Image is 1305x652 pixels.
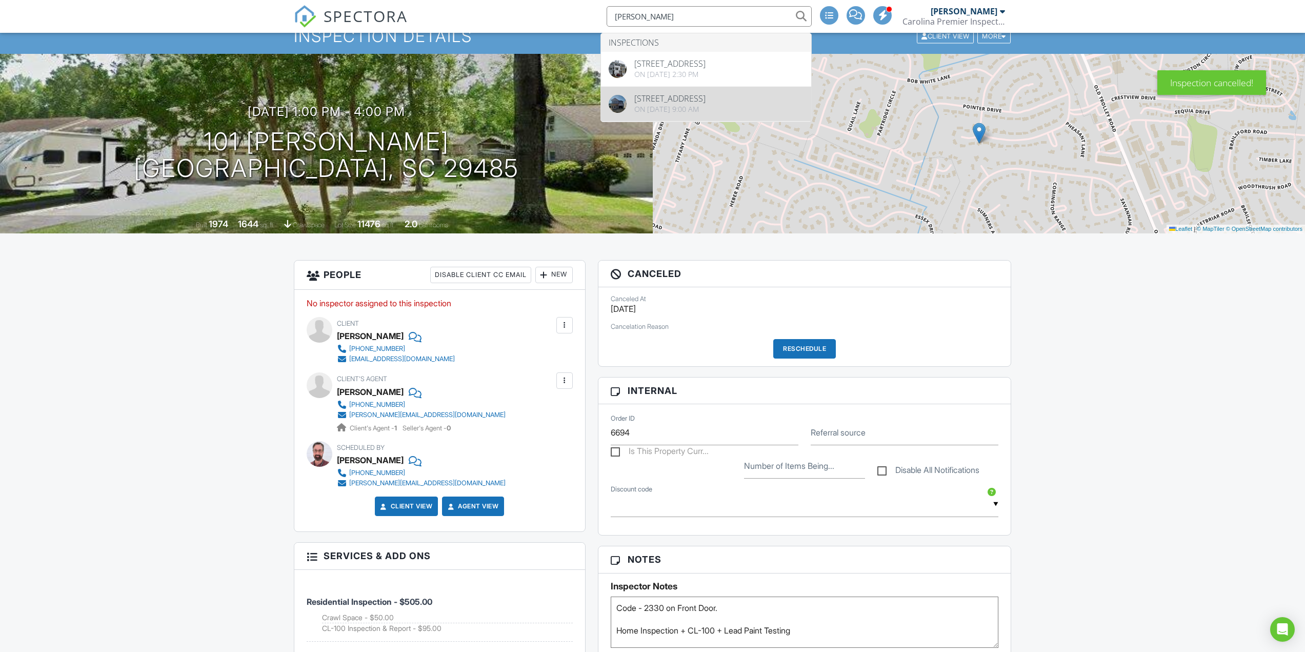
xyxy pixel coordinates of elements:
div: New [535,267,573,283]
h3: Services & Add ons [294,543,585,569]
span: Scheduled By [337,444,385,451]
span: Lot Size [334,221,356,229]
a: Agent View [446,501,498,511]
strong: 1 [394,424,397,432]
a: [PERSON_NAME][EMAIL_ADDRESS][DOMAIN_NAME] [337,410,506,420]
div: [PERSON_NAME] [337,328,404,344]
label: Discount code [611,485,652,494]
h1: Inspection Details [294,27,1012,45]
label: Referral source [811,427,866,438]
strong: 0 [447,424,451,432]
h3: People [294,261,585,290]
img: cover.jpg [609,60,627,78]
div: [PERSON_NAME] [931,6,997,16]
h3: Notes [598,546,1011,573]
a: © MapTiler [1197,226,1224,232]
span: Client [337,320,359,327]
img: The Best Home Inspection Software - Spectora [294,5,316,28]
a: [EMAIL_ADDRESS][DOMAIN_NAME] [337,354,455,364]
div: [PERSON_NAME][EMAIL_ADDRESS][DOMAIN_NAME] [349,411,506,419]
span: crawlspace [293,221,325,229]
a: [PHONE_NUMBER] [337,400,506,410]
h3: Canceled [598,261,1011,287]
a: [PHONE_NUMBER] [337,344,455,354]
div: Inspection cancelled! [1157,70,1266,95]
span: Client's Agent [337,375,387,383]
li: Add on: CL-100 Inspection & Report [322,623,573,634]
a: [PERSON_NAME] [337,384,404,400]
div: 1644 [238,219,258,229]
h1: 101 [PERSON_NAME] [GEOGRAPHIC_DATA], SC 29485 [134,128,519,183]
li: Inspections [601,33,811,52]
div: On [DATE] 2:30 pm [634,70,706,78]
img: Marker [973,123,986,144]
span: sq. ft. [260,221,274,229]
a: © OpenStreetMap contributors [1226,226,1302,232]
h3: Internal [598,378,1011,404]
div: 11476 [357,219,380,229]
span: SPECTORA [324,5,408,27]
div: Reschedule [773,339,836,359]
span: Residential Inspection - $505.00 [307,597,432,607]
span: bathrooms [419,221,448,229]
span: | [1194,226,1195,232]
a: [PERSON_NAME][EMAIL_ADDRESS][DOMAIN_NAME] [337,478,506,488]
div: More [977,30,1011,44]
div: Cancelation Reason [611,323,999,331]
img: 8903603%2Fcover_photos%2FXfiAIjf0lR3IDojXnKly%2Foriginal.jpg [609,95,627,113]
input: Search everything... [607,6,812,27]
p: No inspector assigned to this inspection [307,298,573,309]
label: Order ID [611,414,635,423]
label: Disable All Notifications [877,465,979,478]
label: Is This Property Currently Occupied? [611,446,709,459]
div: Open Intercom Messenger [1270,617,1295,642]
div: [EMAIL_ADDRESS][DOMAIN_NAME] [349,355,455,363]
div: [PERSON_NAME][EMAIL_ADDRESS][DOMAIN_NAME] [349,479,506,487]
div: 2.0 [405,219,417,229]
li: Add on: Crawl Space [322,613,573,623]
label: Number of Items Being Re-Inspected (If Re-Inspection) [744,460,834,471]
a: [PHONE_NUMBER] [337,468,506,478]
input: Number of Items Being Re-Inspected (If Re-Inspection) [744,453,865,479]
a: Leaflet [1169,226,1192,232]
div: On [DATE] 9:00 am [634,105,706,113]
div: 1974 [209,219,228,229]
div: [PHONE_NUMBER] [349,345,405,353]
div: [STREET_ADDRESS] [634,60,706,68]
div: [PHONE_NUMBER] [349,401,405,409]
li: Service: Residential Inspection [307,578,573,642]
div: [PHONE_NUMBER] [349,469,405,477]
div: Carolina Premier Inspections LLC [902,16,1005,27]
span: Client's Agent - [350,424,398,432]
a: SPECTORA [294,14,408,35]
span: Built [196,221,207,229]
div: Client View [917,30,974,44]
div: [PERSON_NAME] [337,452,404,468]
h5: Inspector Notes [611,581,999,591]
p: [DATE] [611,303,999,314]
textarea: Code - 2330 on Front Door. Home Inspection + CL-100 + Lead Paint Testing Ensure that your lead sa... [611,597,999,648]
a: Client View [378,501,433,511]
a: Client View [916,32,976,39]
span: Seller's Agent - [403,424,451,432]
div: Canceled At [611,295,999,303]
div: [STREET_ADDRESS] [634,94,706,103]
span: sq.ft. [382,221,395,229]
div: Disable Client CC Email [430,267,531,283]
h3: [DATE] 1:00 pm - 4:00 pm [248,105,405,118]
